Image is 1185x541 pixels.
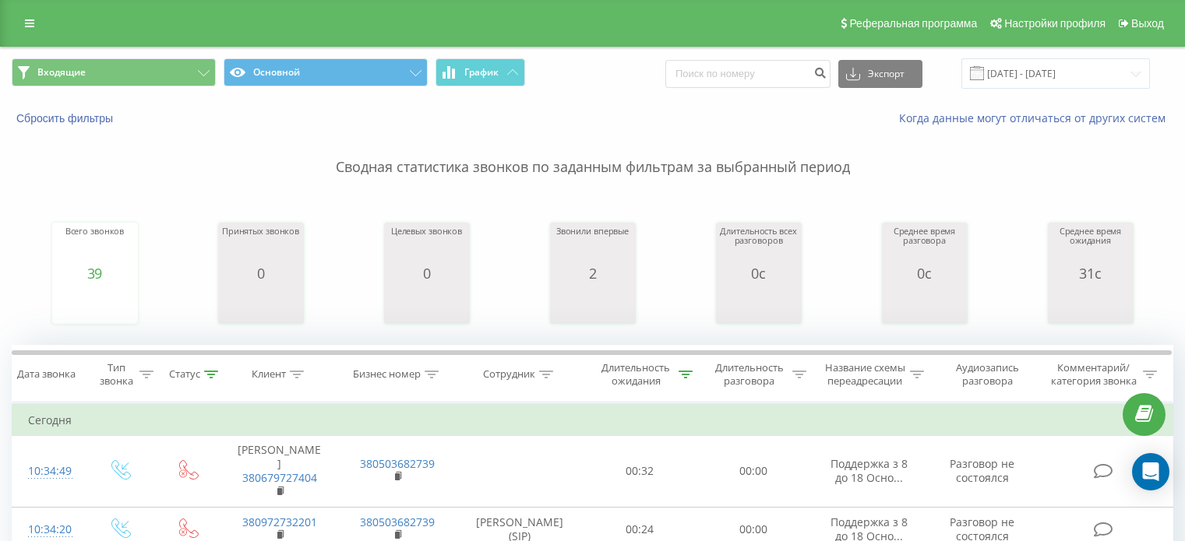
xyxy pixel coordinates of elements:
[824,361,906,388] div: Название схемы переадресации
[65,227,125,265] div: Всего звонков
[556,265,629,281] div: 2
[242,470,317,485] a: 380679727404
[711,361,788,388] div: Длительность разговора
[584,436,697,508] td: 00:32
[556,227,629,265] div: Звонили впервые
[899,111,1173,125] a: Когда данные могут отличаться от других систем
[222,227,299,265] div: Принятых звонков
[1004,17,1106,30] span: Настройки профиля
[886,227,964,265] div: Среднее время разговора
[12,58,216,86] button: Входящие
[838,60,922,88] button: Экспорт
[1132,453,1169,490] div: Open Intercom Messenger
[391,265,462,281] div: 0
[28,456,69,487] div: 10:34:49
[17,368,76,381] div: Дата звонка
[598,361,675,388] div: Длительность ожидания
[65,265,125,281] div: 39
[665,60,831,88] input: Поиск по номеру
[252,368,286,381] div: Клиент
[242,515,317,529] a: 380972732201
[831,456,908,485] span: Поддержка з 8 до 18 Осно...
[360,515,435,529] a: 380503682739
[950,456,1014,485] span: Разговор не состоялся
[436,58,525,86] button: График
[483,368,535,381] div: Сотрудник
[942,361,1033,388] div: Аудиозапись разговора
[169,368,200,381] div: Статус
[1131,17,1164,30] span: Выход
[360,456,435,471] a: 380503682739
[720,227,798,265] div: Длительность всех разговоров
[1048,361,1139,388] div: Комментарий/категория звонка
[12,111,121,125] button: Сбросить фильтры
[12,405,1173,436] td: Сегодня
[37,66,86,79] span: Входящие
[720,265,798,281] div: 0с
[697,436,809,508] td: 00:00
[849,17,977,30] span: Реферальная программа
[886,265,964,281] div: 0с
[98,361,135,388] div: Тип звонка
[391,227,462,265] div: Целевых звонков
[222,265,299,281] div: 0
[353,368,421,381] div: Бизнес номер
[12,126,1173,177] p: Сводная статистика звонков по заданным фильтрам за выбранный период
[224,58,428,86] button: Основной
[220,436,338,508] td: [PERSON_NAME]
[1052,227,1130,265] div: Среднее время ожидания
[464,67,499,78] span: График
[1052,265,1130,281] div: 31с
